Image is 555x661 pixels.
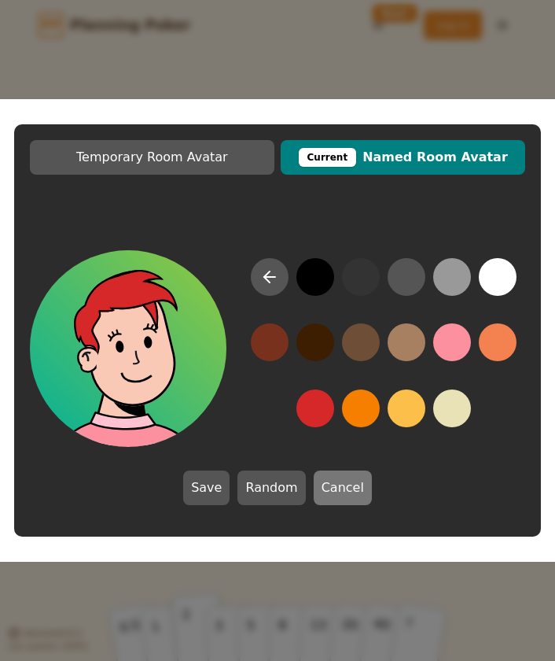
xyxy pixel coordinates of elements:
[314,471,372,505] button: Cancel
[299,148,357,167] div: This avatar will be displayed in dedicated rooms
[38,148,266,167] span: Temporary Room Avatar
[237,471,305,505] button: Random
[281,140,525,175] button: CurrentNamed Room Avatar
[183,471,230,505] button: Save
[289,148,517,167] span: Named Room Avatar
[30,140,274,175] button: Temporary Room Avatar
